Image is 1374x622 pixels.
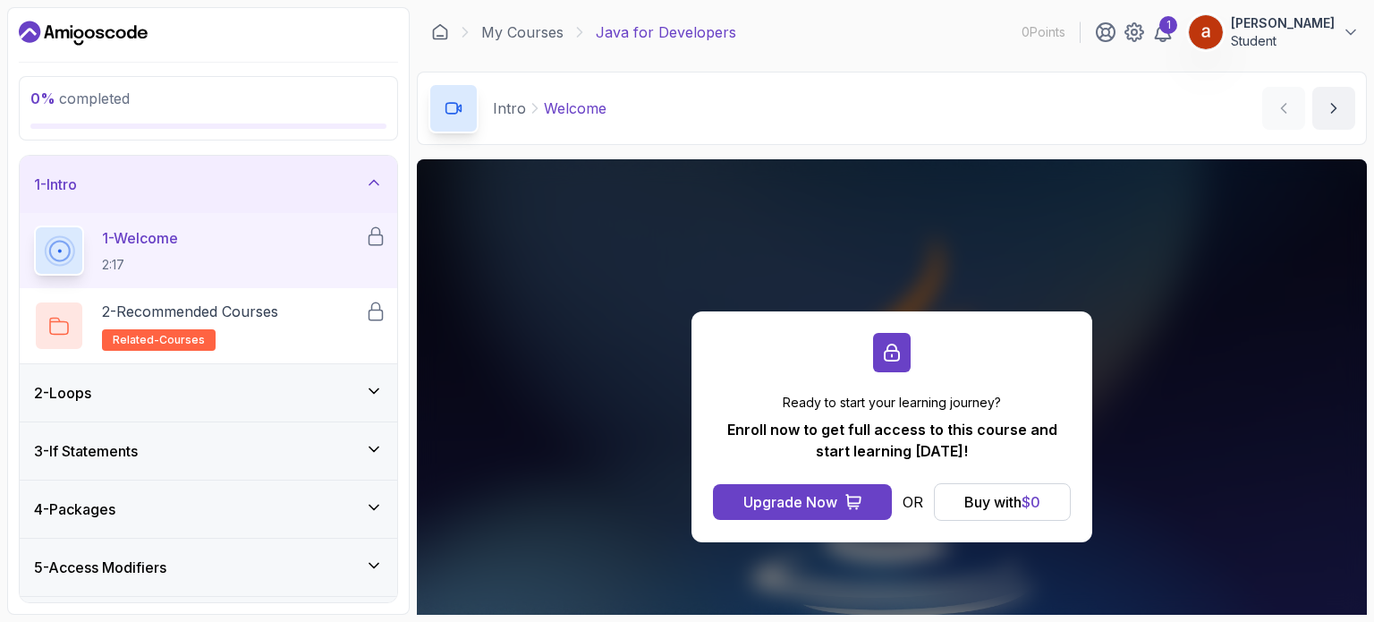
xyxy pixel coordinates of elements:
p: 0 Points [1022,23,1065,41]
a: 1 [1152,21,1174,43]
span: $ 0 [1022,493,1040,511]
span: completed [30,89,130,107]
a: Dashboard [431,23,449,41]
h3: 2 - Loops [34,382,91,404]
p: Intro [493,98,526,119]
a: Dashboard [19,19,148,47]
button: 1-Intro [20,156,397,213]
button: 5-Access Modifiers [20,539,397,596]
button: next content [1312,87,1355,130]
button: 2-Recommended Coursesrelated-courses [34,301,383,351]
p: Ready to start your learning journey? [713,394,1071,412]
button: 3-If Statements [20,422,397,480]
a: My Courses [481,21,564,43]
p: 1 - Welcome [102,227,178,249]
span: related-courses [113,333,205,347]
span: 0 % [30,89,55,107]
p: [PERSON_NAME] [1231,14,1335,32]
p: 2:17 [102,256,178,274]
p: 2 - Recommended Courses [102,301,278,322]
button: Upgrade Now [713,484,892,520]
p: Enroll now to get full access to this course and start learning [DATE]! [713,419,1071,462]
div: Upgrade Now [743,491,837,513]
div: Buy with [964,491,1040,513]
button: 4-Packages [20,481,397,538]
p: OR [903,491,923,513]
p: Java for Developers [596,21,736,43]
h3: 5 - Access Modifiers [34,557,166,578]
div: 1 [1159,16,1177,34]
button: 2-Loops [20,364,397,422]
button: previous content [1262,87,1305,130]
button: Buy with$0 [934,483,1071,521]
button: user profile image[PERSON_NAME]Student [1188,14,1360,50]
h3: 3 - If Statements [34,440,138,462]
p: Welcome [544,98,606,119]
img: user profile image [1189,15,1223,49]
p: Student [1231,32,1335,50]
button: 1-Welcome2:17 [34,226,383,276]
h3: 4 - Packages [34,498,115,520]
h3: 1 - Intro [34,174,77,195]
